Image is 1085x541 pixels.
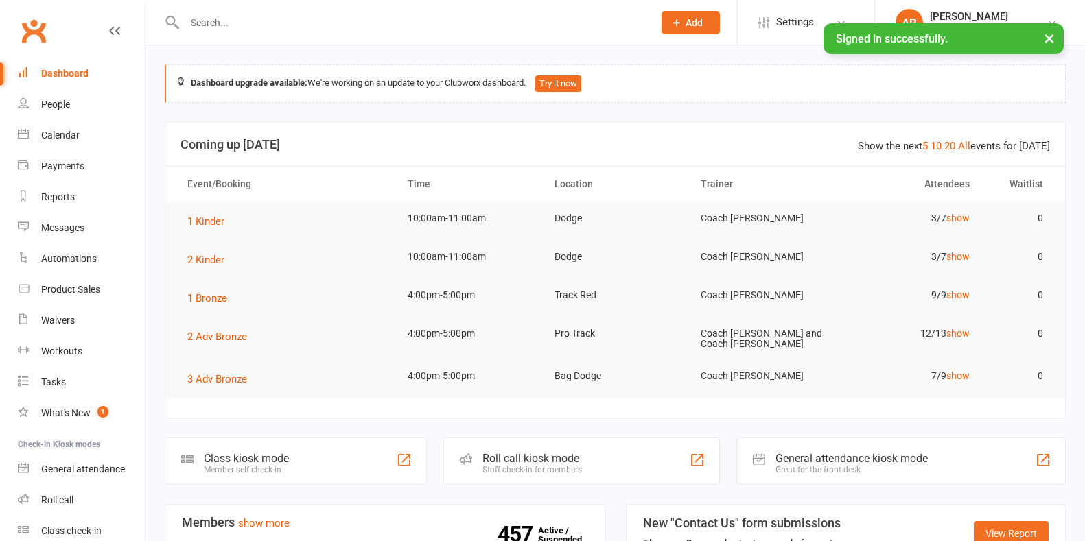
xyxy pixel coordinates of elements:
[395,279,542,311] td: 4:00pm-5:00pm
[187,330,247,343] span: 2 Adv Bronze
[18,485,145,516] a: Roll call
[686,17,703,28] span: Add
[180,138,1050,152] h3: Coming up [DATE]
[16,14,51,48] a: Clubworx
[775,452,928,465] div: General attendance kiosk mode
[41,315,75,326] div: Waivers
[930,10,1047,23] div: [PERSON_NAME]
[18,367,145,398] a: Tasks
[18,305,145,336] a: Waivers
[187,213,234,230] button: 1 Kinder
[775,465,928,474] div: Great for the front desk
[395,360,542,392] td: 4:00pm-5:00pm
[835,202,982,235] td: 3/7
[41,494,73,505] div: Roll call
[182,516,588,529] h3: Members
[41,253,97,264] div: Automations
[776,7,814,38] span: Settings
[688,360,835,392] td: Coach [PERSON_NAME]
[41,464,125,474] div: General attendance
[18,58,145,89] a: Dashboard
[982,279,1055,311] td: 0
[41,525,102,536] div: Class check-in
[187,290,237,306] button: 1 Bronze
[946,213,970,224] a: show
[187,371,257,387] button: 3 Adv Bronze
[41,376,66,387] div: Tasks
[175,167,395,202] th: Event/Booking
[542,241,689,273] td: Dodge
[97,406,108,418] span: 1
[41,407,91,418] div: What's New
[187,328,257,345] button: 2 Adv Bronze
[946,328,970,339] a: show
[41,191,75,202] div: Reports
[643,516,848,530] h3: New "Contact Us" form submissions
[662,11,720,34] button: Add
[982,317,1055,350] td: 0
[18,243,145,274] a: Automations
[18,89,145,120] a: People
[542,317,689,350] td: Pro Track
[187,215,224,228] span: 1 Kinder
[982,167,1055,202] th: Waitlist
[187,292,227,304] span: 1 Bronze
[946,251,970,262] a: show
[18,120,145,151] a: Calendar
[395,202,542,235] td: 10:00am-11:00am
[41,222,84,233] div: Messages
[958,140,970,152] a: All
[41,160,84,171] div: Payments
[41,130,80,141] div: Calendar
[18,274,145,305] a: Product Sales
[180,13,644,32] input: Search...
[835,317,982,350] td: 12/13
[930,23,1047,35] div: Jummps Parkwood Pty Ltd
[41,346,82,357] div: Workouts
[946,370,970,381] a: show
[187,373,247,385] span: 3 Adv Bronze
[542,360,689,392] td: Bag Dodge
[835,279,982,311] td: 9/9
[542,202,689,235] td: Dodge
[191,77,307,88] strong: Dashboard upgrade available:
[688,167,835,202] th: Trainer
[187,254,224,266] span: 2 Kinder
[204,465,289,474] div: Member self check-in
[688,279,835,311] td: Coach [PERSON_NAME]
[41,284,100,295] div: Product Sales
[535,75,581,92] button: Try it now
[18,454,145,485] a: General attendance kiosk mode
[982,202,1055,235] td: 0
[18,213,145,243] a: Messages
[18,336,145,367] a: Workouts
[187,252,234,268] button: 2 Kinder
[18,398,145,429] a: What's New1
[688,241,835,273] td: Coach [PERSON_NAME]
[835,360,982,392] td: 7/9
[1037,23,1062,53] button: ×
[946,289,970,300] a: show
[395,241,542,273] td: 10:00am-11:00am
[982,360,1055,392] td: 0
[542,167,689,202] th: Location
[931,140,942,152] a: 10
[238,517,290,529] a: show more
[542,279,689,311] td: Track Red
[41,99,70,110] div: People
[835,167,982,202] th: Attendees
[482,452,582,465] div: Roll call kiosk mode
[41,68,89,79] div: Dashboard
[204,452,289,465] div: Class kiosk mode
[835,241,982,273] td: 3/7
[18,182,145,213] a: Reports
[896,9,923,36] div: AR
[982,241,1055,273] td: 0
[688,202,835,235] td: Coach [PERSON_NAME]
[395,317,542,350] td: 4:00pm-5:00pm
[944,140,955,152] a: 20
[395,167,542,202] th: Time
[165,64,1066,103] div: We're working on an update to your Clubworx dashboard.
[836,32,948,45] span: Signed in successfully.
[18,151,145,182] a: Payments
